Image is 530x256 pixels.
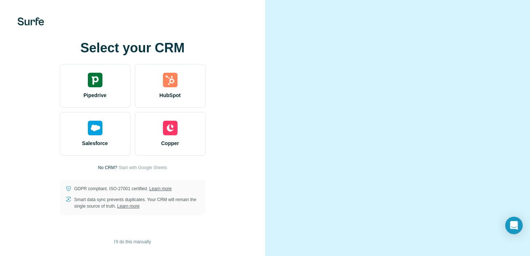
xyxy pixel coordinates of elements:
[163,73,178,87] img: hubspot's logo
[505,217,523,234] div: Open Intercom Messenger
[117,204,140,209] a: Learn more
[17,17,44,25] img: Surfe's logo
[149,186,172,191] a: Learn more
[60,41,206,55] h1: Select your CRM
[118,164,167,171] button: Start with Google Sheets
[83,92,106,99] span: Pipedrive
[88,73,102,87] img: pipedrive's logo
[159,92,180,99] span: HubSpot
[82,140,108,147] span: Salesforce
[88,121,102,135] img: salesforce's logo
[74,185,172,192] p: GDPR compliant. ISO-27001 certified.
[163,121,178,135] img: copper's logo
[161,140,179,147] span: Copper
[98,164,117,171] p: No CRM?
[114,239,151,245] span: I’ll do this manually
[74,196,200,209] p: Smart data sync prevents duplicates. Your CRM will remain the single source of truth.
[109,236,156,247] button: I’ll do this manually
